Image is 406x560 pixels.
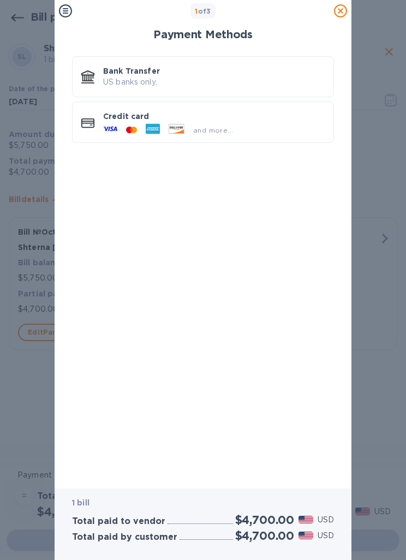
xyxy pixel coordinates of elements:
p: US banks only. [103,76,325,88]
h2: $4,700.00 [235,513,294,527]
span: and more... [193,126,233,134]
p: USD [318,514,334,526]
h2: $4,700.00 [235,529,294,543]
b: 1 bill [72,498,89,507]
img: USD [298,532,313,539]
p: Bank Transfer [103,65,325,76]
h3: Total paid to vendor [72,516,165,527]
h3: Total paid by customer [72,532,177,543]
p: USD [318,530,334,541]
img: USD [298,516,313,523]
span: 1 [195,7,198,15]
h1: Payment Methods [72,28,334,41]
b: of 3 [195,7,211,15]
p: Credit card [103,111,325,122]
